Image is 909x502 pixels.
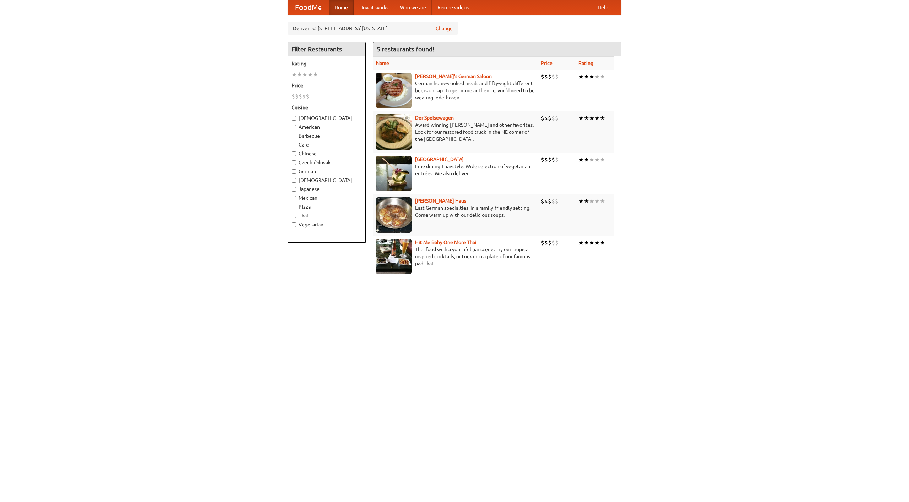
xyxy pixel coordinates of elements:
li: ★ [589,239,594,247]
li: $ [544,239,548,247]
li: ★ [594,114,600,122]
label: Thai [292,212,362,219]
label: Japanese [292,186,362,193]
input: Czech / Slovak [292,160,296,165]
li: ★ [594,197,600,205]
input: German [292,169,296,174]
input: Chinese [292,151,296,156]
img: satay.jpg [376,156,412,191]
li: $ [555,73,559,81]
label: Cafe [292,141,362,148]
label: German [292,168,362,175]
input: Cafe [292,143,296,147]
h5: Cuisine [292,104,362,111]
input: American [292,125,296,129]
li: ★ [594,239,600,247]
p: East German specialties, in a family-friendly setting. Come warm up with our delicious soups. [376,204,535,219]
li: $ [551,114,555,122]
a: Hit Me Baby One More Thai [415,239,477,245]
input: [DEMOGRAPHIC_DATA] [292,178,296,183]
li: $ [541,114,544,122]
a: Der Speisewagen [415,115,454,121]
h4: Filter Restaurants [288,42,365,56]
img: babythai.jpg [376,239,412,274]
li: ★ [578,156,584,164]
input: Japanese [292,187,296,192]
li: ★ [594,73,600,81]
input: [DEMOGRAPHIC_DATA] [292,116,296,121]
h5: Price [292,82,362,89]
li: $ [544,156,548,164]
input: Mexican [292,196,296,200]
input: Barbecue [292,134,296,138]
li: ★ [600,156,605,164]
li: ★ [297,71,302,78]
input: Thai [292,214,296,218]
li: $ [292,93,295,100]
li: $ [555,156,559,164]
a: How it works [354,0,394,15]
img: speisewagen.jpg [376,114,412,150]
li: ★ [584,114,589,122]
li: ★ [594,156,600,164]
a: FoodMe [288,0,329,15]
li: $ [541,197,544,205]
a: Home [329,0,354,15]
li: ★ [578,73,584,81]
li: ★ [600,114,605,122]
p: German home-cooked meals and fifty-eight different beers on tap. To get more authentic, you'd nee... [376,80,535,101]
label: Barbecue [292,132,362,139]
a: [PERSON_NAME] Haus [415,198,466,204]
li: ★ [600,239,605,247]
label: Chinese [292,150,362,157]
label: Pizza [292,203,362,210]
li: $ [548,156,551,164]
li: $ [544,114,548,122]
a: Who we are [394,0,432,15]
li: ★ [600,197,605,205]
li: $ [551,197,555,205]
label: [DEMOGRAPHIC_DATA] [292,177,362,184]
li: ★ [589,73,594,81]
a: [PERSON_NAME]'s German Saloon [415,73,492,79]
a: [GEOGRAPHIC_DATA] [415,156,464,162]
a: Help [592,0,614,15]
li: $ [306,93,309,100]
p: Award-winning [PERSON_NAME] and other favorites. Look for our restored food truck in the NE corne... [376,121,535,143]
li: ★ [600,73,605,81]
li: $ [548,73,551,81]
div: Deliver to: [STREET_ADDRESS][US_STATE] [288,22,458,35]
li: $ [548,114,551,122]
li: $ [551,73,555,81]
label: American [292,123,362,131]
li: $ [302,93,306,100]
p: Thai food with a youthful bar scene. Try our tropical inspired cocktails, or tuck into a plate of... [376,246,535,267]
ng-pluralize: 5 restaurants found! [377,46,434,53]
a: Rating [578,60,593,66]
a: Change [436,25,453,32]
li: $ [299,93,302,100]
li: $ [544,197,548,205]
li: $ [551,239,555,247]
li: $ [544,73,548,81]
li: ★ [313,71,318,78]
label: Mexican [292,194,362,202]
input: Vegetarian [292,222,296,227]
li: ★ [307,71,313,78]
img: kohlhaus.jpg [376,197,412,233]
li: $ [548,239,551,247]
li: $ [541,239,544,247]
a: Recipe videos [432,0,474,15]
img: esthers.jpg [376,73,412,108]
li: $ [541,156,544,164]
li: $ [541,73,544,81]
p: Fine dining Thai-style. Wide selection of vegetarian entrées. We also deliver. [376,163,535,177]
li: ★ [584,239,589,247]
li: ★ [292,71,297,78]
li: $ [551,156,555,164]
li: $ [555,197,559,205]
